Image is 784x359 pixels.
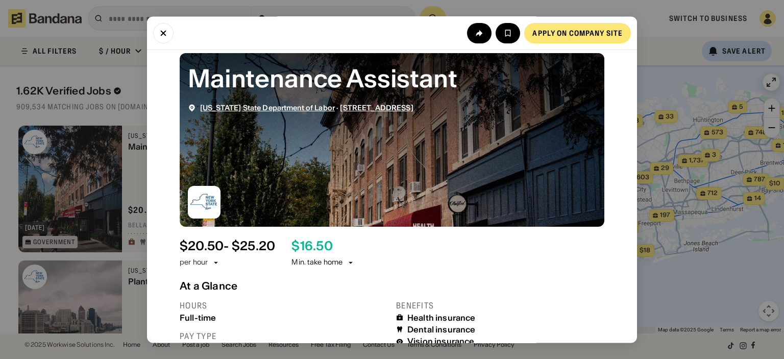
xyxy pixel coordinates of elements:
[291,238,332,253] div: $ 16.50
[180,300,388,310] div: Hours
[407,337,475,346] div: Vision insurance
[180,313,388,322] div: Full-time
[200,103,335,112] span: [US_STATE] State Department of Labor
[180,238,275,253] div: $ 20.50 - $25.20
[188,61,596,95] div: Maintenance Assistant
[180,257,208,268] div: per hour
[532,29,623,36] div: Apply on company site
[340,103,413,112] span: [STREET_ADDRESS]
[180,330,388,341] div: Pay type
[200,103,413,112] div: ·
[291,257,355,268] div: Min. take home
[188,185,220,218] img: New York State Department of Labor logo
[396,300,604,310] div: Benefits
[153,22,174,43] button: Close
[180,279,604,292] div: At a Glance
[407,324,476,334] div: Dental insurance
[407,313,476,322] div: Health insurance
